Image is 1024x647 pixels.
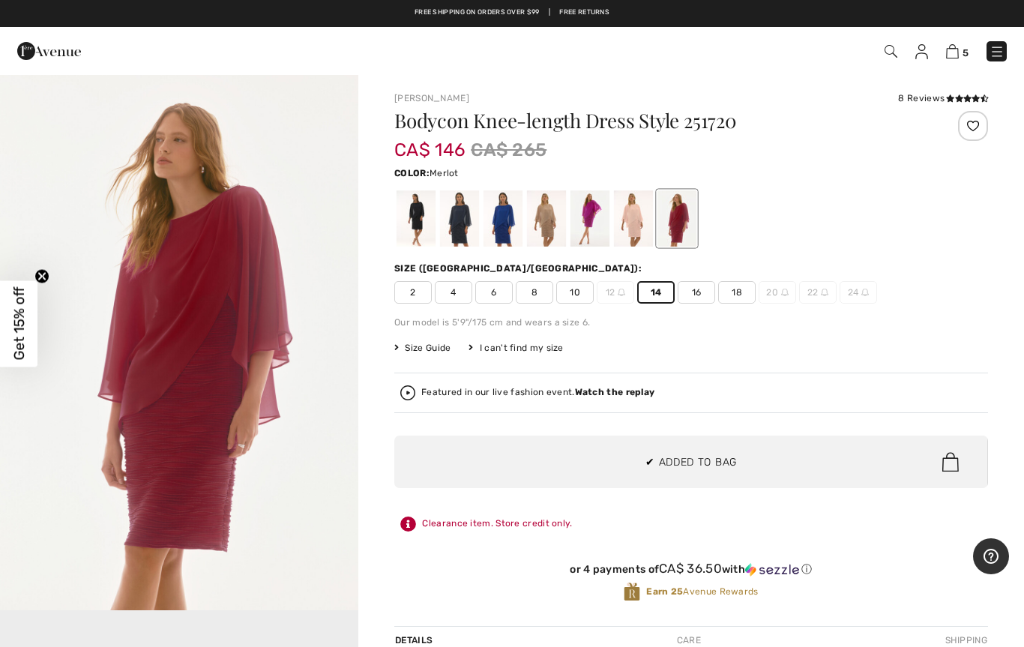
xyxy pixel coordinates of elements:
[646,586,683,597] strong: Earn 25
[394,562,988,577] div: or 4 payments of with
[570,190,609,247] div: Purple orchid
[718,281,756,304] span: 18
[915,44,928,59] img: My Info
[885,45,897,58] img: Search
[394,436,988,488] button: ✔ Added to Bag
[394,93,469,103] a: [PERSON_NAME]
[946,42,969,60] a: 5
[484,190,522,247] div: Royal Sapphire 163
[963,47,969,58] span: 5
[394,316,988,329] div: Our model is 5'9"/175 cm and wears a size 6.
[475,281,513,304] span: 6
[821,289,828,296] img: ring-m.svg
[624,582,640,602] img: Avenue Rewards
[471,136,546,163] span: CA$ 265
[556,281,594,304] span: 10
[597,281,634,304] span: 12
[394,262,645,275] div: Size ([GEOGRAPHIC_DATA]/[GEOGRAPHIC_DATA]):
[946,44,959,58] img: Shopping Bag
[657,190,696,247] div: Merlot
[898,91,988,105] div: 8 Reviews
[394,124,465,160] span: CA$ 146
[659,561,722,576] span: CA$ 36.50
[759,281,796,304] span: 20
[394,341,451,355] span: Size Guide
[637,281,675,304] span: 14
[394,111,889,130] h1: Bodycon Knee-length Dress Style 251720
[421,388,654,397] div: Featured in our live fashion event.
[618,289,625,296] img: ring-m.svg
[394,511,988,538] div: Clearance item. Store credit only.
[10,287,28,361] span: Get 15% off
[549,7,550,18] span: |
[469,341,563,355] div: I can't find my size
[400,385,415,400] img: Watch the replay
[575,387,655,397] strong: Watch the replay
[394,281,432,304] span: 2
[559,7,609,18] a: Free Returns
[678,281,715,304] span: 16
[17,36,81,66] img: 1ère Avenue
[614,190,653,247] div: Quartz
[527,190,566,247] div: Sand
[415,7,540,18] a: Free shipping on orders over $99
[781,289,789,296] img: ring-m.svg
[646,585,758,598] span: Avenue Rewards
[861,289,869,296] img: ring-m.svg
[435,281,472,304] span: 4
[430,168,459,178] span: Merlot
[840,281,877,304] span: 24
[799,281,837,304] span: 22
[440,190,479,247] div: Midnight Blue
[17,43,81,57] a: 1ère Avenue
[942,452,959,472] img: Bag.svg
[34,268,49,283] button: Close teaser
[645,454,737,470] span: ✔ Added to Bag
[397,190,436,247] div: Black
[990,44,1005,59] img: Menu
[394,562,988,582] div: or 4 payments ofCA$ 36.50withSezzle Click to learn more about Sezzle
[745,563,799,577] img: Sezzle
[394,168,430,178] span: Color:
[973,538,1009,576] iframe: Opens a widget where you can find more information
[516,281,553,304] span: 8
